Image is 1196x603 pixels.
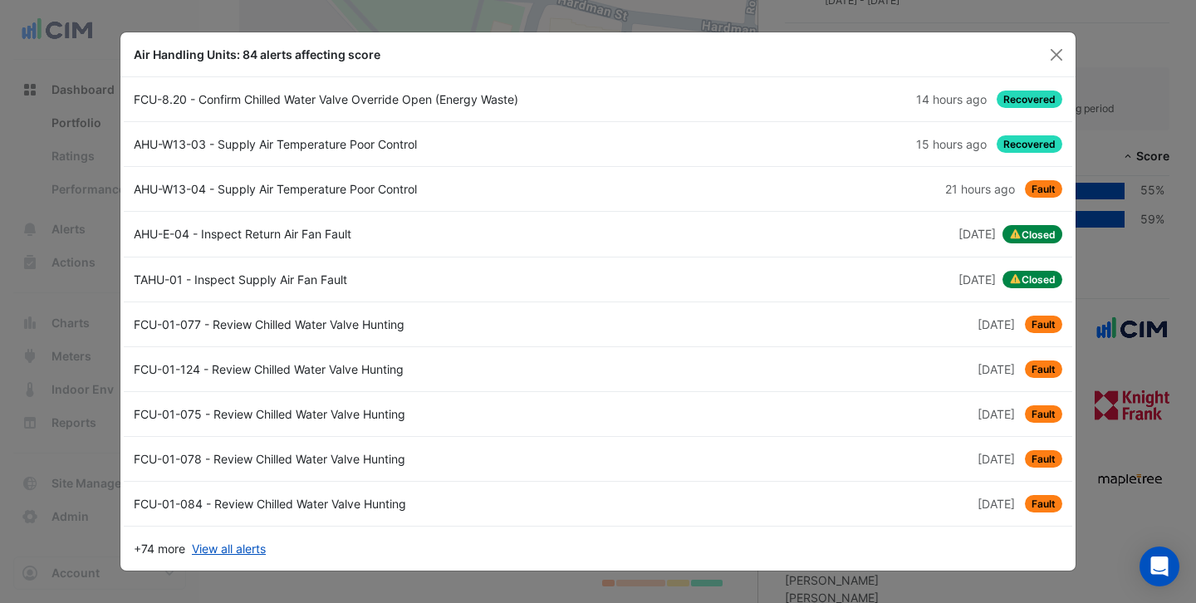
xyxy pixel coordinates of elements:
[124,360,598,378] div: FCU-01-124 - Review Chilled Water Valve Hunting
[124,135,598,153] div: AHU-W13-03 - Supply Air Temperature Poor Control
[958,227,996,241] span: Wed 24-Sep-2025 14:51 CEST
[1044,42,1069,67] button: Close
[1025,360,1062,378] span: Fault
[124,225,598,243] div: AHU-E-04 - Inspect Return Air Fan Fault
[192,540,266,557] a: View all alerts
[997,91,1062,108] span: Recovered
[124,271,598,289] div: TAHU-01 - Inspect Supply Air Fan Fault
[124,450,598,468] div: FCU-01-078 - Review Chilled Water Valve Hunting
[1025,316,1062,333] span: Fault
[1025,450,1062,468] span: Fault
[916,92,987,106] span: Thu 25-Sep-2025 19:15 CEST
[978,452,1015,466] span: Wed 24-Sep-2025 08:00 CEST
[978,362,1015,376] span: Wed 24-Sep-2025 08:15 CEST
[1002,271,1062,289] span: Closed
[1140,547,1179,586] div: Open Intercom Messenger
[997,135,1062,153] span: Recovered
[124,316,598,333] div: FCU-01-077 - Review Chilled Water Valve Hunting
[1025,495,1062,512] span: Fault
[945,182,1015,196] span: Thu 25-Sep-2025 13:00 CEST
[1025,405,1062,423] span: Fault
[958,272,996,287] span: Wed 24-Sep-2025 14:14 CEST
[124,91,598,108] div: FCU-8.20 - Confirm Chilled Water Valve Override Open (Energy Waste)
[134,47,380,61] b: Air Handling Units: 84 alerts affecting score
[124,495,598,512] div: FCU-01-084 - Review Chilled Water Valve Hunting
[916,137,987,151] span: Thu 25-Sep-2025 18:45 CEST
[124,180,598,198] div: AHU-W13-04 - Supply Air Temperature Poor Control
[124,405,598,423] div: FCU-01-075 - Review Chilled Water Valve Hunting
[1002,225,1062,243] span: Closed
[1025,180,1062,198] span: Fault
[134,540,185,557] span: +74 more
[978,317,1015,331] span: Wed 24-Sep-2025 08:15 CEST
[978,407,1015,421] span: Wed 24-Sep-2025 08:15 CEST
[978,497,1015,511] span: Wed 24-Sep-2025 08:00 CEST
